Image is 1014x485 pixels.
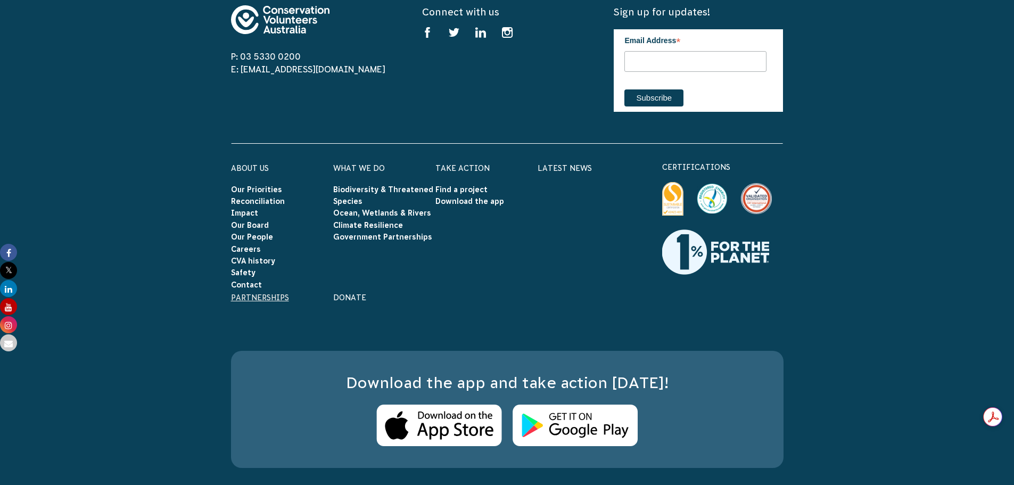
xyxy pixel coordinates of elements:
a: Climate Resilience [333,221,403,229]
a: Reconciliation [231,197,285,205]
a: What We Do [333,164,385,172]
a: Donate [333,293,366,302]
a: Latest News [538,164,592,172]
img: Apple Store Logo [376,405,502,447]
img: Android Store Logo [513,405,638,447]
a: Government Partnerships [333,233,432,241]
a: Our Board [231,221,269,229]
a: Our Priorities [231,185,282,194]
a: Safety [231,268,255,277]
a: Download the app [435,197,504,205]
a: Impact [231,209,258,217]
p: certifications [662,161,784,174]
h3: Download the app and take action [DATE]! [252,372,762,394]
a: Contact [231,281,262,289]
a: P: 03 5330 0200 [231,52,301,61]
label: Email Address [624,29,766,50]
a: Biodiversity & Threatened Species [333,185,433,205]
input: Subscribe [624,89,683,106]
a: Careers [231,245,261,253]
a: Take Action [435,164,490,172]
img: logo-footer.svg [231,5,329,34]
a: About Us [231,164,269,172]
a: Our People [231,233,273,241]
a: E: [EMAIL_ADDRESS][DOMAIN_NAME] [231,64,385,74]
a: Find a project [435,185,488,194]
a: Partnerships [231,293,289,302]
a: CVA history [231,257,275,265]
h5: Sign up for updates! [614,5,783,19]
h5: Connect with us [422,5,591,19]
a: Ocean, Wetlands & Rivers [333,209,431,217]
